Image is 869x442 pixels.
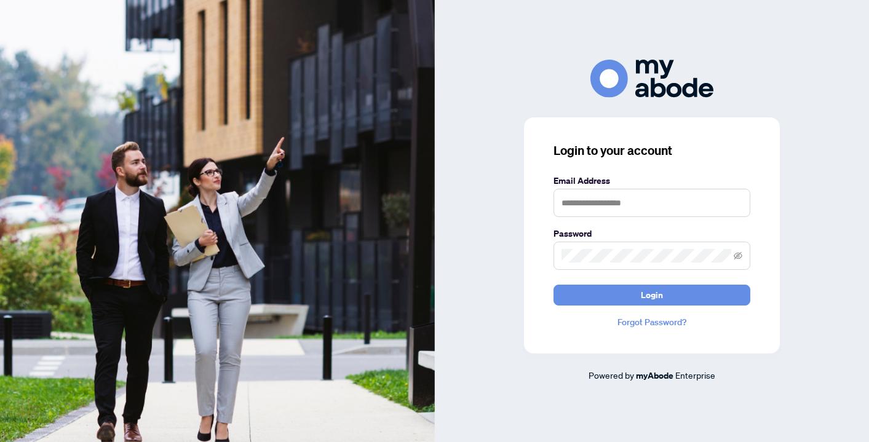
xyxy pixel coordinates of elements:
span: Enterprise [675,369,715,381]
a: myAbode [636,369,673,382]
h3: Login to your account [554,142,750,159]
span: Powered by [589,369,634,381]
label: Password [554,227,750,240]
span: Login [641,285,663,305]
label: Email Address [554,174,750,187]
span: eye-invisible [734,251,742,260]
button: Login [554,285,750,306]
img: ma-logo [590,60,713,97]
a: Forgot Password? [554,315,750,329]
